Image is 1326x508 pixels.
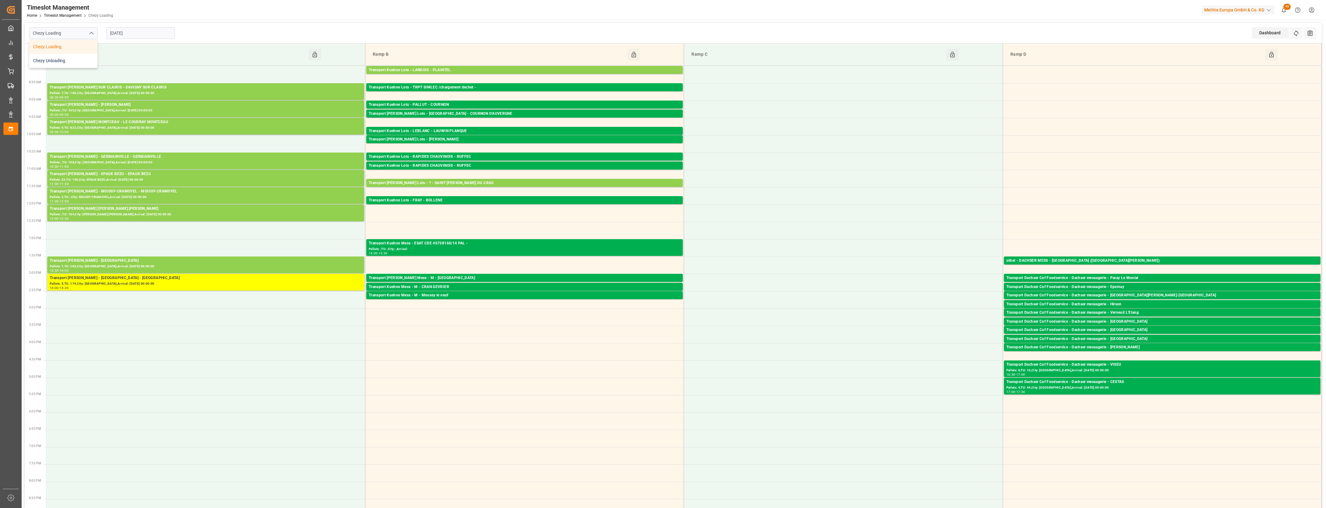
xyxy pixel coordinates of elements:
span: 1:30 PM [29,254,41,257]
div: 13:00 [369,252,378,255]
div: Transport Dachser Cof Foodservice - Dachser messagerie - Paray Le Monial [1006,275,1318,281]
span: 1:00 PM [29,236,41,240]
span: 11:30 AM [27,184,41,188]
div: Transport Kuehne Lots - FRAY - BOLLENE [369,197,680,204]
div: Dashboard [1252,27,1289,39]
div: Pallets: 5,TU: 60,City: COURNON D'AUVERGNE,Arrival: [DATE] 00:00:00 [369,117,680,122]
div: 11:30 [50,200,59,203]
div: - [59,165,60,168]
div: 14:00 [50,286,59,289]
div: Transport Dachser Cof Foodservice - Dachser messagerie - VISEU [1006,362,1318,368]
div: Transport [PERSON_NAME] Lots - [GEOGRAPHIC_DATA] - COURNON D'AUVERGNE [369,111,680,117]
span: 9:00 AM [29,98,41,101]
a: Home [27,13,37,18]
div: 10:30 [50,165,59,168]
div: 10:00 [60,131,69,133]
div: Pallets: 5,TU: 174,City: [GEOGRAPHIC_DATA],Arrival: [DATE] 00:00:00 [50,281,362,286]
div: Transport [PERSON_NAME] Lots - ? - SAINT [PERSON_NAME] DU CRAU [369,180,680,186]
div: Pallets: ,TU: 168,City: [GEOGRAPHIC_DATA],Arrival: [DATE] 00:00:00 [50,160,362,165]
span: 8:30 AM [29,80,41,84]
span: 5:00 PM [29,375,41,378]
div: Transport Kuehne Mess - M - Moussy le neuf [369,292,680,299]
div: 12:30 [60,217,69,220]
div: Pallets: ,TU: 435,City: [GEOGRAPHIC_DATA],Arrival: [DATE] 00:00:00 [50,108,362,113]
div: Pallets: ,TU: 241,City: LAUWIN PLANQUE,Arrival: [DATE] 00:00:00 [369,134,680,140]
div: 09:30 [50,131,59,133]
div: - [59,131,60,133]
div: Pallets: 6,TU: 16,City: [GEOGRAPHIC_DATA],Arrival: [DATE] 00:00:00 [1006,368,1318,373]
span: 4:00 PM [29,340,41,344]
div: - [378,252,379,255]
div: Transport [PERSON_NAME] - EPAUX BEZU - EPAUX BEZU [50,171,362,177]
span: 6:30 PM [29,427,41,430]
div: - [59,113,60,116]
button: close menu [86,28,96,38]
div: Transport Kuehne Lots - PALLUT - COURNON [369,102,680,108]
span: 2:30 PM [29,288,41,292]
button: Melitta Europa GmbH & Co. KG [1202,4,1277,16]
div: Pallets: 4,TU: 324,City: [GEOGRAPHIC_DATA],Arrival: [DATE] 00:00:00 [369,73,680,79]
div: Transport Kuehne Mess - M - CRAN GEVRIER [369,284,680,290]
div: Transport [PERSON_NAME] [PERSON_NAME] [PERSON_NAME] [50,206,362,212]
div: Transport Kuehne Lots - LEBLANC - LAUWIN PLANQUE [369,128,680,134]
div: Pallets: ,TU: 78,City: [GEOGRAPHIC_DATA] ([GEOGRAPHIC_DATA][PERSON_NAME]),Arrival: [DATE] 00:00:00 [1006,264,1318,269]
span: 8:00 PM [29,479,41,482]
div: Transport Dachser Cof Foodservice - Dachser messagerie - CESTAS [1006,379,1318,385]
div: Transport [PERSON_NAME] - [PERSON_NAME] [50,102,362,108]
div: 13:30 [50,269,59,272]
div: 11:30 [60,183,69,185]
div: other - DACHSER MESS - [GEOGRAPHIC_DATA] ([GEOGRAPHIC_DATA][PERSON_NAME]) [1006,258,1318,264]
button: show 45 new notifications [1277,3,1291,17]
div: Pallets: ,TU: 80,City: [PERSON_NAME],Arrival: [DATE] 00:00:00 [1006,351,1318,356]
div: Transport [PERSON_NAME] - MOISSY-CRAMOYEL - MOISSY-CRAMOYEL [50,188,362,195]
div: Transport Dachser Cof Foodservice - Dachser messagerie - [GEOGRAPHIC_DATA] [1006,319,1318,325]
div: 09:00 [60,96,69,99]
div: - [59,183,60,185]
span: 4:30 PM [29,358,41,361]
div: 09:30 [60,113,69,116]
div: Pallets: ,TU: 80,City: [GEOGRAPHIC_DATA],Arrival: [DATE] 00:00:00 [369,299,680,304]
div: Transport Dachser Cof Foodservice - Dachser messagerie - [PERSON_NAME] [1006,344,1318,351]
div: - [59,217,60,220]
div: Transport [PERSON_NAME] MONTCEAU - LE COUDRAY MONTCEAU [50,119,362,125]
div: Melitta Europa GmbH & Co. KG [1202,6,1274,15]
div: Pallets: ,TU: 3,City: [GEOGRAPHIC_DATA],Arrival: [DATE] 00:00:00 [369,281,680,286]
div: Chezy Unloading [29,54,97,68]
span: 7:00 PM [29,444,41,448]
span: 12:00 PM [27,202,41,205]
div: Ramp C [689,49,946,60]
div: Transport Kuehne Lots - TRPT SIMLEC /chargement dechet - [369,84,680,91]
span: 3:30 PM [29,323,41,326]
div: 17:00 [1016,373,1025,376]
div: 08:30 [50,96,59,99]
div: - [1015,373,1016,376]
div: Transport Dachser Cof Foodservice - Dachser messagerie - Epernay [1006,284,1318,290]
div: Transport [PERSON_NAME] - [GEOGRAPHIC_DATA] [50,258,362,264]
span: 9:30 AM [29,115,41,118]
div: Pallets: 1,TU: 42,City: [GEOGRAPHIC_DATA][PERSON_NAME],Arrival: [DATE] 00:00:00 [1006,299,1318,304]
div: - [59,200,60,203]
input: DD-MM-YYYY [106,27,175,39]
div: - [59,269,60,272]
div: Pallets: ,TU: 72,City: [GEOGRAPHIC_DATA],Arrival: [DATE] 00:00:00 [1006,333,1318,338]
div: Ramp A [51,49,308,60]
div: 13:30 [379,252,388,255]
a: Timeslot Management [44,13,82,18]
div: Pallets: 9,TU: 822,City: [GEOGRAPHIC_DATA],Arrival: [DATE] 00:00:00 [50,125,362,131]
div: Pallets: 2,TU: ,City: MOISSY-CRAMOYEL,Arrival: [DATE] 00:00:00 [50,195,362,200]
div: Pallets: 2,TU: 1039,City: RUFFEC,Arrival: [DATE] 00:00:00 [369,169,680,174]
span: 5:30 PM [29,392,41,396]
div: Transport [PERSON_NAME] Lots - [PERSON_NAME] [369,136,680,143]
div: 12:00 [60,200,69,203]
input: Type to search/select [29,27,98,39]
div: Ramp B [370,49,627,60]
div: 14:00 [60,269,69,272]
div: 14:30 [60,286,69,289]
div: Transport [PERSON_NAME] - GERMAINVILLE - GERMAINVILLE [50,154,362,160]
div: 11:00 [50,183,59,185]
div: 16:30 [1006,373,1015,376]
div: Pallets: 4,TU: 44,City: [GEOGRAPHIC_DATA],Arrival: [DATE] 00:00:00 [1006,385,1318,390]
div: Transport Dachser Cof Foodservice - Dachser messagerie - Hirson [1006,301,1318,308]
div: Pallets: 1,TU: ,City: [GEOGRAPHIC_DATA],Arrival: [DATE] 00:00:00 [1006,325,1318,330]
div: Transport Dachser Cof Foodservice - Dachser messagerie - [GEOGRAPHIC_DATA][PERSON_NAME]-[GEOGRAPH... [1006,292,1318,299]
